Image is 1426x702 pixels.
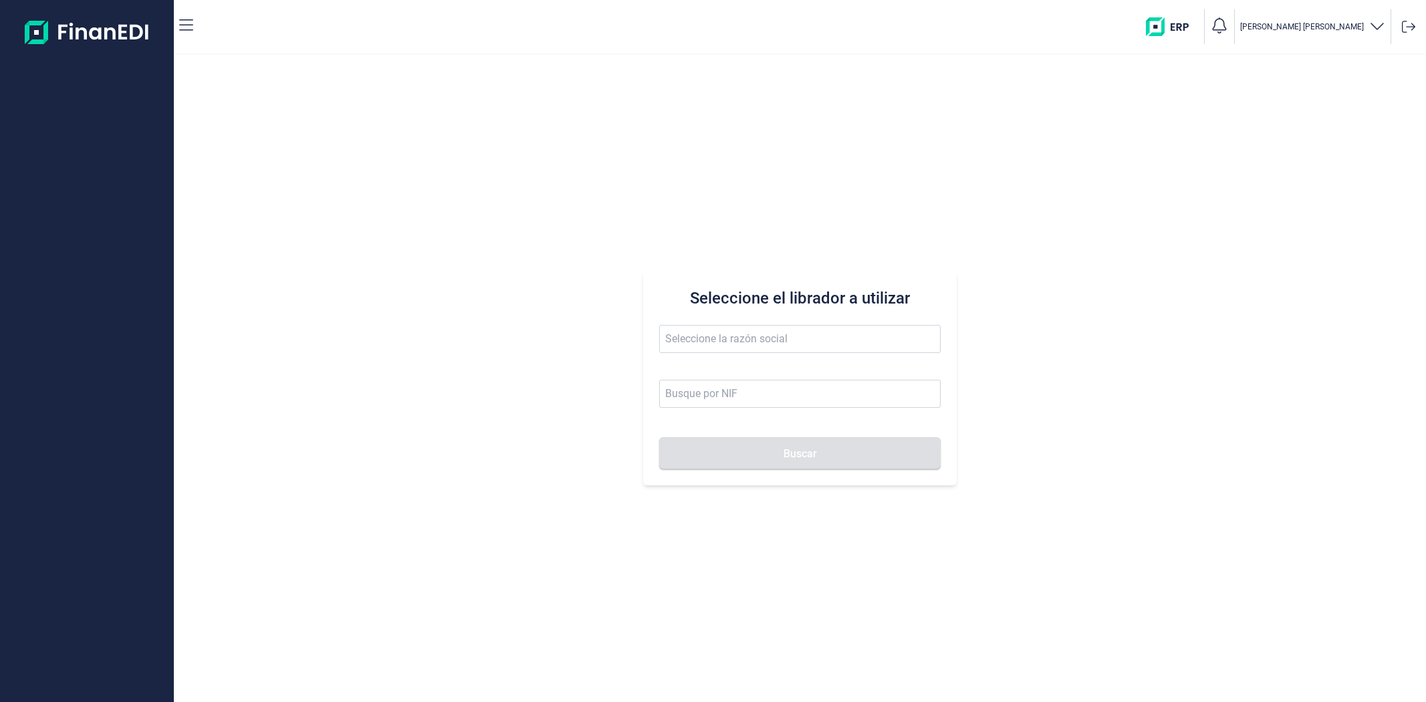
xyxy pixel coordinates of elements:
[25,11,150,53] img: Logo de aplicación
[659,325,940,353] input: Seleccione la razón social
[659,287,940,309] h3: Seleccione el librador a utilizar
[1240,21,1364,32] p: [PERSON_NAME] [PERSON_NAME]
[659,437,940,469] button: Buscar
[1146,17,1199,36] img: erp
[1240,17,1385,37] button: [PERSON_NAME] [PERSON_NAME]
[784,449,817,459] span: Buscar
[659,380,940,408] input: Busque por NIF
